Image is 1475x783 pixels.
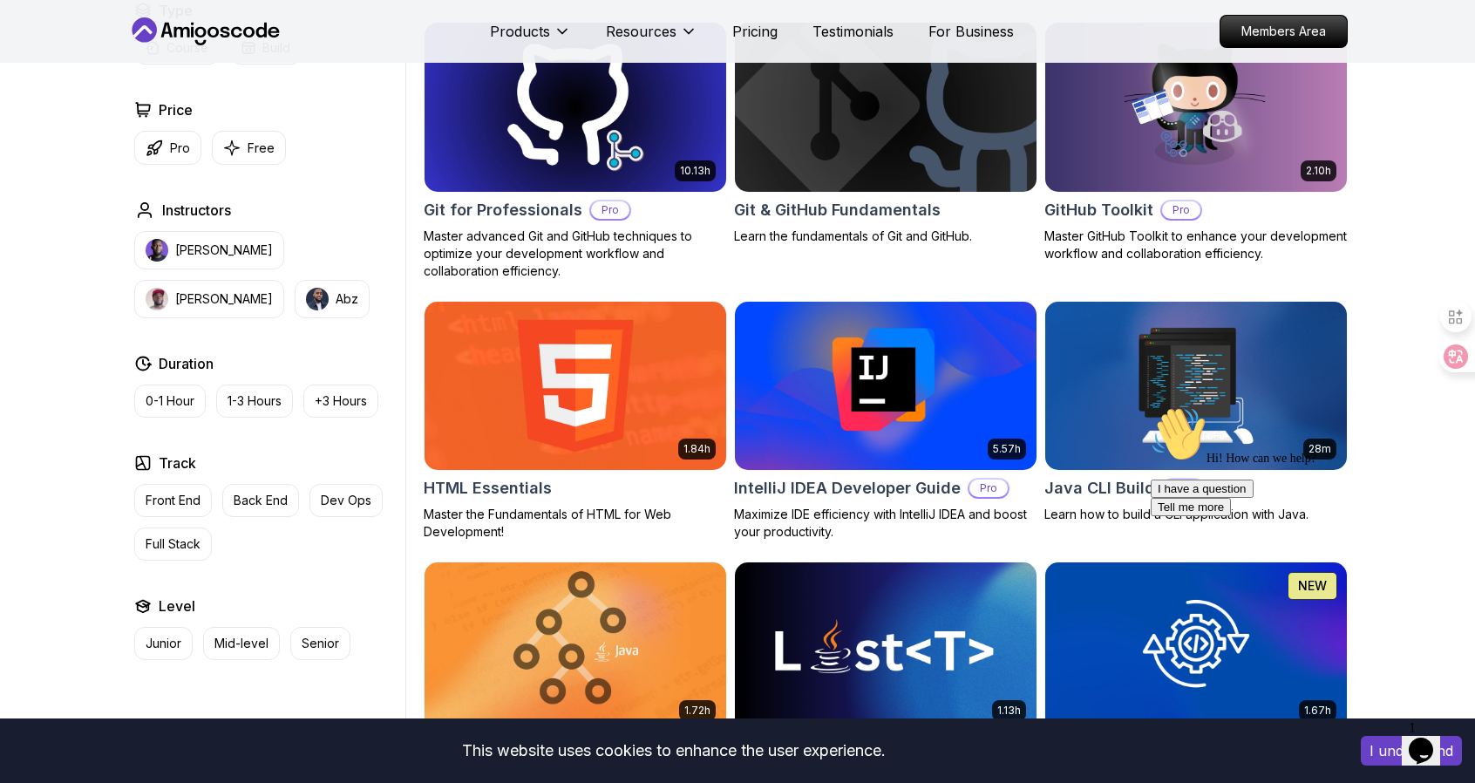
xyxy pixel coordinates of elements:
p: 0-1 Hour [146,392,194,410]
a: HTML Essentials card1.84hHTML EssentialsMaster the Fundamentals of HTML for Web Development! [424,301,727,541]
button: instructor img[PERSON_NAME] [134,231,284,269]
img: Git & GitHub Fundamentals card [735,23,1037,192]
h2: Git for Professionals [424,198,582,222]
button: Tell me more [7,99,87,117]
img: IntelliJ IDEA Developer Guide card [735,302,1037,471]
button: I have a question [7,80,110,99]
p: Master advanced Git and GitHub techniques to optimize your development workflow and collaboration... [424,228,727,280]
div: This website uses cookies to enhance the user experience. [13,732,1335,770]
a: Pricing [732,21,778,42]
iframe: chat widget [1402,713,1458,766]
a: For Business [928,21,1014,42]
img: instructor img [146,288,168,310]
img: Java Integration Testing card [1045,562,1347,732]
p: Front End [146,492,201,509]
button: Mid-level [203,627,280,660]
iframe: chat widget [1144,399,1458,705]
p: Dev Ops [321,492,371,509]
p: Senior [302,635,339,652]
p: 1-3 Hours [228,392,282,410]
p: Learn how to build a CLI application with Java. [1044,506,1348,523]
h2: IntelliJ IDEA Developer Guide [734,476,961,500]
span: Hi! How can we help? [7,52,173,65]
button: Pro [134,131,201,165]
p: Pro [591,201,629,219]
img: :wave: [7,7,63,63]
button: Dev Ops [309,484,383,517]
button: Resources [606,21,697,56]
p: 2.10h [1306,164,1331,178]
h2: Level [159,596,195,616]
p: 1.67h [1304,704,1331,718]
img: instructor img [306,288,329,310]
img: HTML Essentials card [425,302,726,471]
p: Mid-level [214,635,268,652]
h2: GitHub Toolkit [1044,198,1153,222]
p: Products [490,21,550,42]
p: Free [248,140,275,157]
button: Products [490,21,571,56]
button: Full Stack [134,528,212,561]
div: 👋Hi! How can we help?I have a questionTell me more [7,7,321,117]
p: Pro [170,140,190,157]
p: Members Area [1220,16,1347,47]
p: 1.84h [683,442,710,456]
p: Full Stack [146,535,201,553]
p: Master the Fundamentals of HTML for Web Development! [424,506,727,541]
h2: Duration [159,353,214,374]
p: [PERSON_NAME] [175,242,273,259]
img: instructor img [146,239,168,262]
button: instructor imgAbz [295,280,370,318]
button: instructor img[PERSON_NAME] [134,280,284,318]
p: +3 Hours [315,392,367,410]
a: IntelliJ IDEA Developer Guide card5.57hIntelliJ IDEA Developer GuideProMaximize IDE efficiency wi... [734,301,1037,541]
p: 1.13h [997,704,1021,718]
p: [PERSON_NAME] [175,290,273,308]
p: Resources [606,21,676,42]
img: Java Data Structures card [425,562,726,732]
button: Free [212,131,286,165]
img: Java Generics card [735,562,1037,732]
p: Pro [969,480,1008,497]
p: Junior [146,635,181,652]
h2: Java CLI Build [1044,476,1155,500]
button: Senior [290,627,350,660]
a: Java CLI Build card28mJava CLI BuildProLearn how to build a CLI application with Java. [1044,301,1348,524]
p: Master GitHub Toolkit to enhance your development workflow and collaboration efficiency. [1044,228,1348,262]
p: Maximize IDE efficiency with IntelliJ IDEA and boost your productivity. [734,506,1037,541]
button: Accept cookies [1361,736,1462,766]
a: GitHub Toolkit card2.10hGitHub ToolkitProMaster GitHub Toolkit to enhance your development workfl... [1044,22,1348,262]
p: Abz [336,290,358,308]
button: 1-3 Hours [216,385,293,418]
p: 1.72h [684,704,710,718]
a: Testimonials [812,21,894,42]
h2: Price [159,99,193,120]
p: 5.57h [993,442,1021,456]
img: Java CLI Build card [1045,302,1347,471]
img: GitHub Toolkit card [1045,23,1347,192]
img: Git for Professionals card [425,23,726,192]
a: Git & GitHub Fundamentals cardGit & GitHub FundamentalsLearn the fundamentals of Git and GitHub. [734,22,1037,245]
p: 10.13h [680,164,710,178]
button: Junior [134,627,193,660]
a: Members Area [1220,15,1348,48]
button: +3 Hours [303,385,378,418]
h2: HTML Essentials [424,476,552,500]
p: Back End [234,492,288,509]
button: 0-1 Hour [134,385,206,418]
p: Learn the fundamentals of Git and GitHub. [734,228,1037,245]
h2: Git & GitHub Fundamentals [734,198,941,222]
button: Back End [222,484,299,517]
button: Front End [134,484,212,517]
a: Git for Professionals card10.13hGit for ProfessionalsProMaster advanced Git and GitHub techniques... [424,22,727,280]
h2: Instructors [162,200,231,221]
h2: Track [159,453,196,473]
p: Pro [1162,201,1200,219]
